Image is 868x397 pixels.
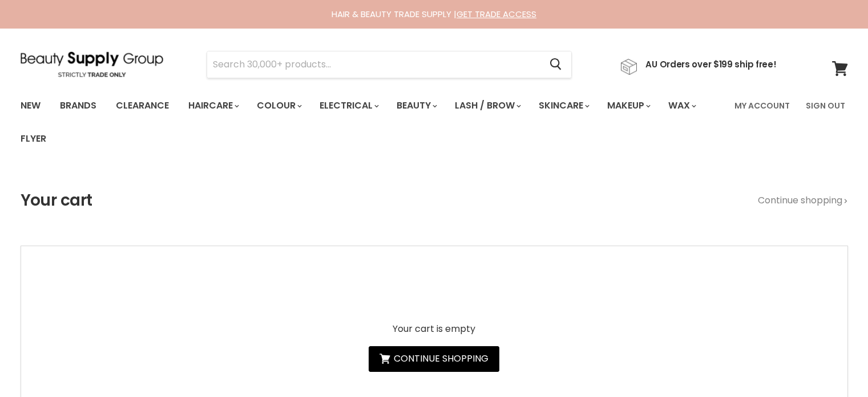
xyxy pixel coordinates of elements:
[12,127,55,151] a: Flyer
[51,94,105,118] a: Brands
[530,94,596,118] a: Skincare
[446,94,528,118] a: Lash / Brow
[248,94,309,118] a: Colour
[799,94,852,118] a: Sign Out
[758,195,848,206] a: Continue shopping
[457,8,536,20] a: GET TRADE ACCESS
[599,94,657,118] a: Makeup
[369,324,499,334] p: Your cart is empty
[728,94,797,118] a: My Account
[660,94,703,118] a: Wax
[21,191,92,210] h1: Your cart
[811,343,857,386] iframe: Gorgias live chat messenger
[207,51,541,78] input: Search
[388,94,444,118] a: Beauty
[541,51,571,78] button: Search
[12,89,728,155] ul: Main menu
[369,346,499,372] a: Continue shopping
[207,51,572,78] form: Product
[6,89,862,155] nav: Main
[6,9,862,20] div: HAIR & BEAUTY TRADE SUPPLY |
[311,94,386,118] a: Electrical
[180,94,246,118] a: Haircare
[12,94,49,118] a: New
[107,94,177,118] a: Clearance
